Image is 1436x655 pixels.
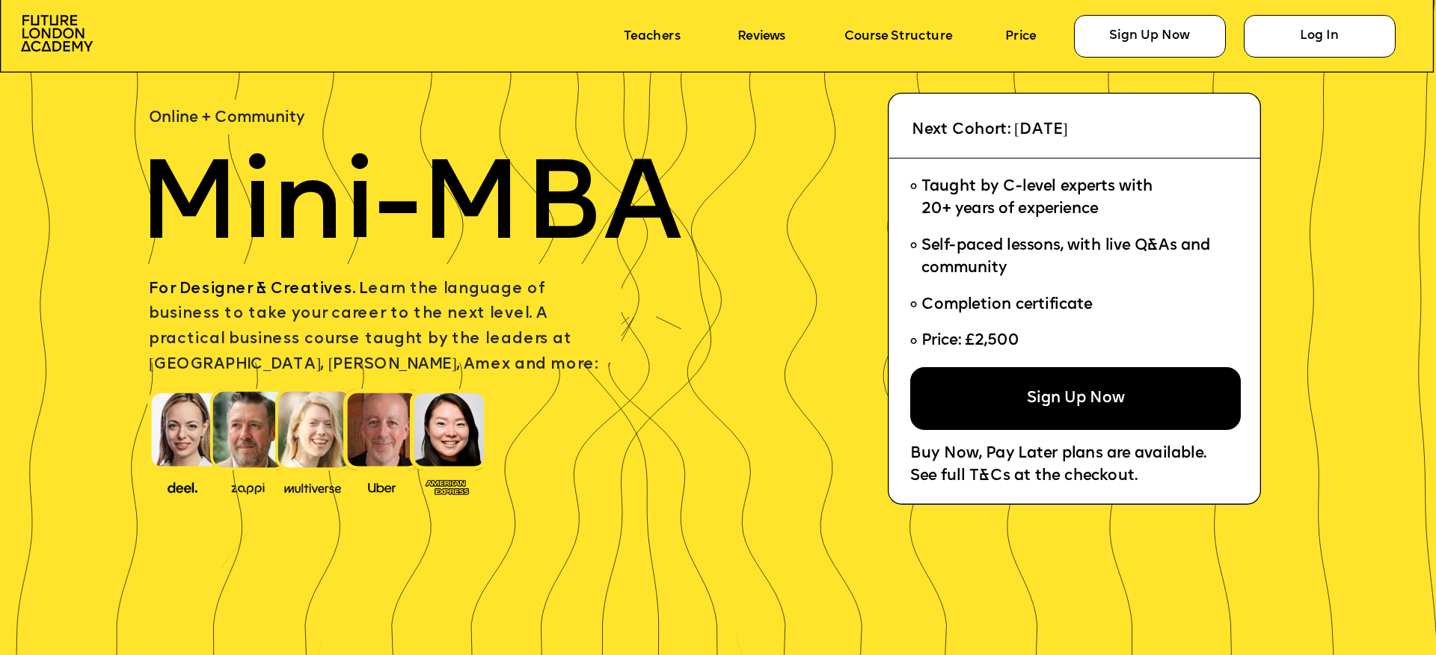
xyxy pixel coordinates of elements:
span: Buy Now, Pay Later plans are available. [910,446,1206,461]
span: earn the language of business to take your career to the next level. A practical business course ... [149,282,597,373]
a: Teachers [624,29,680,43]
span: Taught by C-level experts with 20+ years of experience [921,179,1153,218]
img: image-aac980e9-41de-4c2d-a048-f29dd30a0068.png [21,15,93,52]
a: Price [1005,29,1036,43]
span: Online + Community [149,110,304,126]
span: Self-paced lessons, with live Q&As and community [921,239,1215,277]
span: Price: £2,500 [921,333,1019,349]
img: image-388f4489-9820-4c53-9b08-f7df0b8d4ae2.png [154,477,210,495]
img: image-b2f1584c-cbf7-4a77-bbe0-f56ae6ee31f2.png [220,479,276,494]
img: image-b7d05013-d886-4065-8d38-3eca2af40620.png [279,477,346,495]
span: Completion certificate [921,297,1093,313]
img: image-99cff0b2-a396-4aab-8550-cf4071da2cb9.png [354,479,410,494]
span: See full T&Cs at the checkout. [910,468,1138,484]
span: Next Cohort: [DATE] [912,122,1068,138]
a: Course Structure [844,29,952,43]
img: image-93eab660-639c-4de6-957c-4ae039a0235a.png [420,476,476,496]
a: Reviews [737,29,785,43]
span: Mini-MBA [138,153,682,265]
span: For Designer & Creatives. L [149,282,368,298]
